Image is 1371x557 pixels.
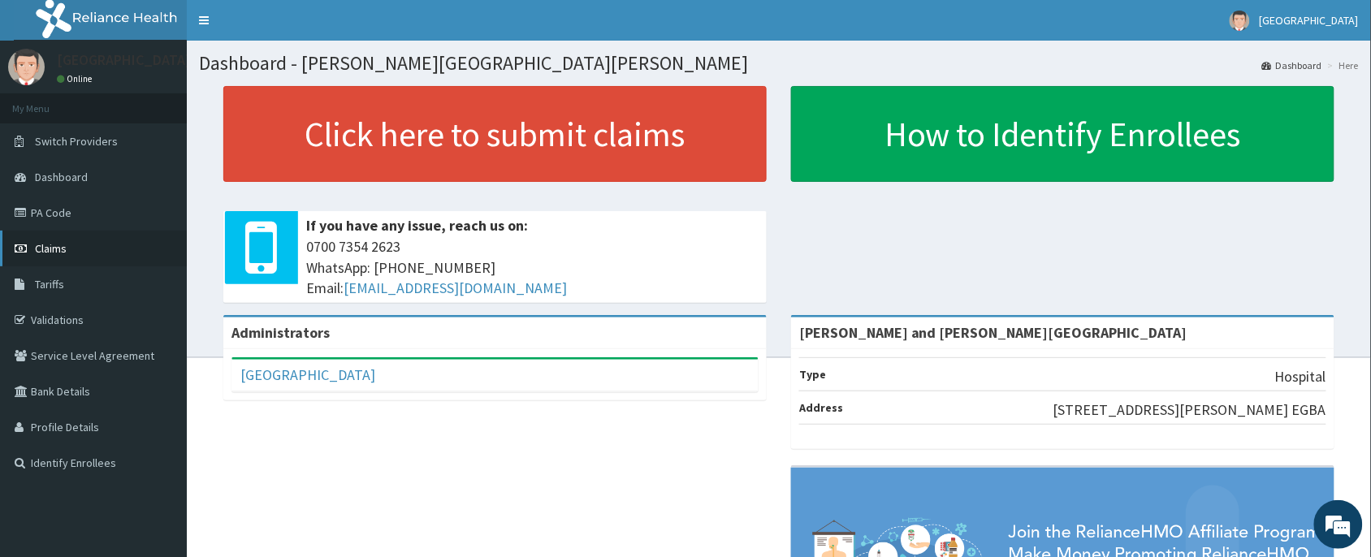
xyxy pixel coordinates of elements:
[35,277,64,291] span: Tariffs
[1260,13,1359,28] span: [GEOGRAPHIC_DATA]
[1053,399,1326,421] p: [STREET_ADDRESS][PERSON_NAME] EGBA
[799,323,1187,342] strong: [PERSON_NAME] and [PERSON_NAME][GEOGRAPHIC_DATA]
[35,134,118,149] span: Switch Providers
[344,278,567,297] a: [EMAIL_ADDRESS][DOMAIN_NAME]
[799,367,826,382] b: Type
[799,400,843,415] b: Address
[791,86,1334,182] a: How to Identify Enrollees
[35,170,88,184] span: Dashboard
[1324,58,1359,72] li: Here
[35,241,67,256] span: Claims
[240,365,375,384] a: [GEOGRAPHIC_DATA]
[306,236,759,299] span: 0700 7354 2623 WhatsApp: [PHONE_NUMBER] Email:
[1275,366,1326,387] p: Hospital
[8,49,45,85] img: User Image
[1262,58,1322,72] a: Dashboard
[1230,11,1250,31] img: User Image
[57,53,191,67] p: [GEOGRAPHIC_DATA]
[306,216,528,235] b: If you have any issue, reach us on:
[57,73,96,84] a: Online
[199,53,1359,74] h1: Dashboard - [PERSON_NAME][GEOGRAPHIC_DATA][PERSON_NAME]
[231,323,330,342] b: Administrators
[223,86,767,182] a: Click here to submit claims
